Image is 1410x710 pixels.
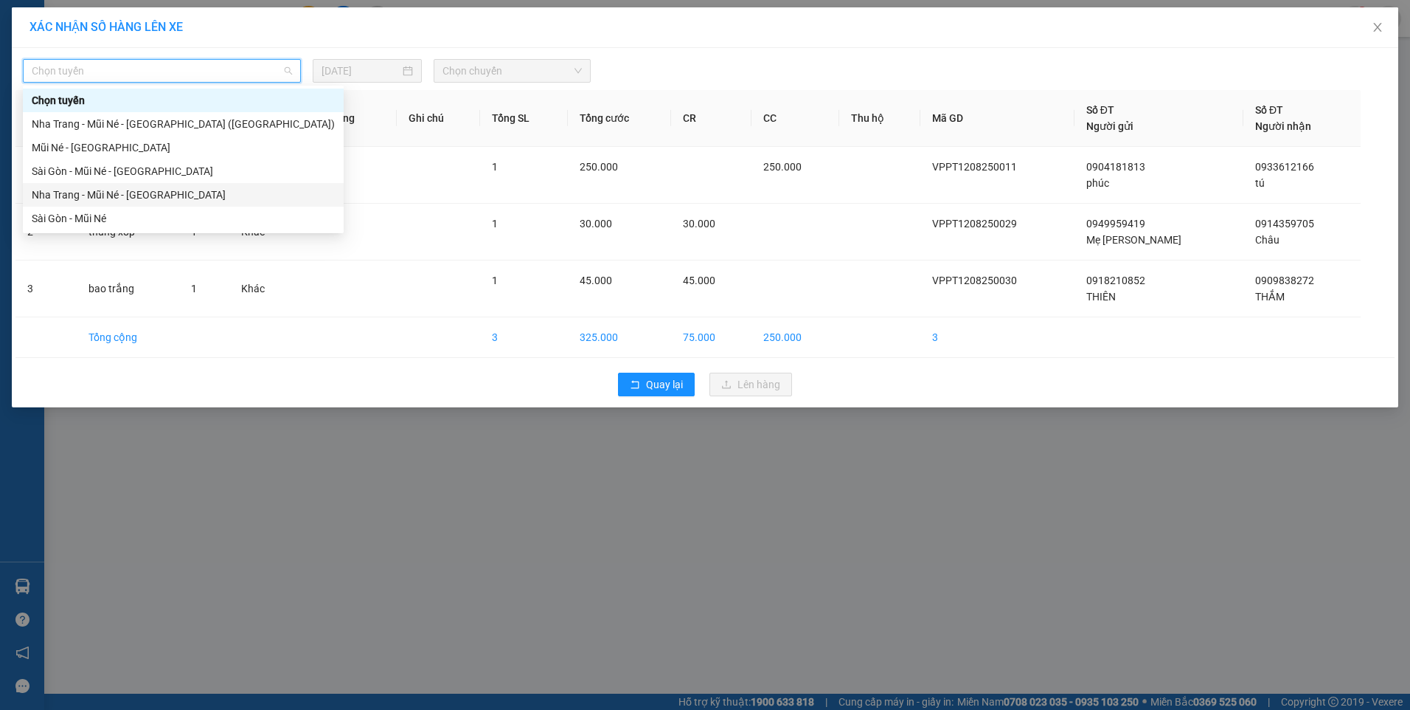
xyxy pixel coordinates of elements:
span: 45.000 [683,275,715,286]
span: 30.000 [683,218,715,230]
span: Mẹ [PERSON_NAME] [1086,234,1181,246]
td: 3 [15,261,77,317]
span: 0949959419 [1086,218,1145,230]
td: 250.000 [751,317,840,358]
div: Nha Trang - Mũi Né - Sài Gòn (Sáng) [23,112,344,136]
th: Ghi chú [397,90,481,147]
th: CC [751,90,840,147]
span: 45.000 [580,275,612,286]
div: Mũi Né - Sài Gòn [23,136,344,159]
span: rollback [630,379,640,391]
td: 1 [15,147,77,204]
div: Nha Trang - Mũi Né - [GEOGRAPHIC_DATA] ([GEOGRAPHIC_DATA]) [32,116,335,132]
div: Sài Gòn - Mũi Né - [GEOGRAPHIC_DATA] [32,163,335,179]
td: 3 [920,317,1074,358]
th: Tổng SL [480,90,567,147]
span: phúc [1086,177,1109,189]
span: tú [1255,177,1265,189]
span: 0909838272 [1255,275,1314,286]
button: rollbackQuay lại [618,373,695,396]
td: bao trắng [77,261,179,317]
span: 0918210852 [1086,275,1145,286]
span: Quay lại [646,376,683,393]
td: Tổng cộng [77,317,179,358]
th: Mã GD [920,90,1074,147]
span: 0904181813 [1086,161,1145,173]
th: STT [15,90,77,147]
span: VPPT1208250029 [932,218,1017,230]
div: Sài Gòn - Mũi Né - Nha Trang [23,159,344,183]
span: 30.000 [580,218,612,230]
span: 250.000 [763,161,802,173]
span: Số ĐT [1086,104,1114,116]
span: 0933612166 [1255,161,1314,173]
button: Close [1357,7,1398,49]
span: 1 [492,218,498,230]
div: Sài Gòn - Mũi Né [32,210,335,227]
th: Tổng cước [568,90,672,147]
input: 12/08/2025 [322,63,400,79]
span: Châu [1255,234,1279,246]
td: Khác [229,261,296,317]
span: 0914359705 [1255,218,1314,230]
span: VPPT1208250030 [932,275,1017,286]
span: THẮM [1255,291,1285,303]
div: Chọn tuyến [23,89,344,112]
td: 3 [480,317,567,358]
div: Nha Trang - Mũi Né - Sài Gòn [23,183,344,207]
th: CR [671,90,751,147]
div: Chọn tuyến [32,92,335,108]
span: Chọn chuyến [442,60,582,82]
span: 250.000 [580,161,618,173]
span: 1 [492,161,498,173]
th: Loại hàng [296,90,396,147]
span: 1 [191,283,197,294]
span: Người nhận [1255,120,1311,132]
div: Mũi Né - [GEOGRAPHIC_DATA] [32,139,335,156]
span: Người gửi [1086,120,1133,132]
span: VPPT1208250011 [932,161,1017,173]
span: 1 [492,275,498,286]
span: Chọn tuyến [32,60,292,82]
td: 325.000 [568,317,672,358]
div: Nha Trang - Mũi Né - [GEOGRAPHIC_DATA] [32,187,335,203]
span: close [1372,21,1383,33]
span: Số ĐT [1255,104,1283,116]
td: 75.000 [671,317,751,358]
span: XÁC NHẬN SỐ HÀNG LÊN XE [29,20,183,34]
td: 2 [15,204,77,261]
span: THIÊN [1086,291,1116,303]
th: Thu hộ [839,90,920,147]
button: uploadLên hàng [709,373,792,396]
div: Sài Gòn - Mũi Né [23,207,344,230]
